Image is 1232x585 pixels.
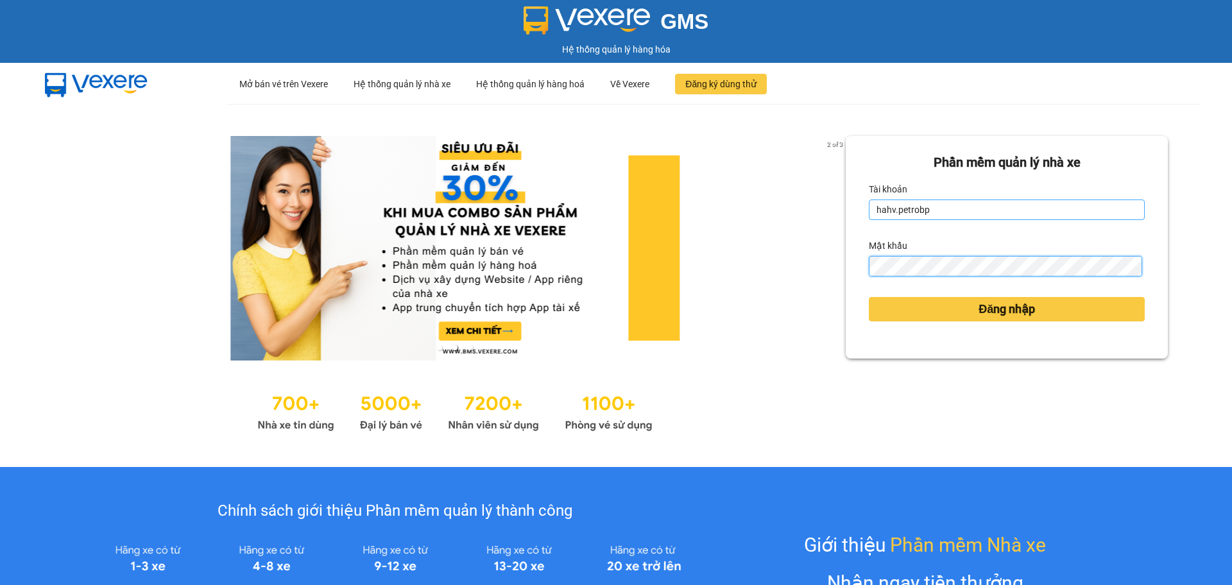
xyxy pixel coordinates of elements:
button: next slide / item [828,136,846,360]
div: Mở bán vé trên Vexere [239,64,328,105]
li: slide item 2 [452,345,458,350]
img: logo 2 [524,6,651,35]
li: slide item 1 [437,345,442,350]
p: 2 of 3 [823,136,846,153]
label: Tài khoản [869,179,907,199]
span: Đăng ký dùng thử [685,77,757,91]
span: Phần mềm Nhà xe [890,530,1046,560]
a: GMS [524,19,709,30]
div: Hệ thống quản lý hàng hoá [476,64,585,105]
li: slide item 3 [468,345,473,350]
button: previous slide / item [64,136,82,360]
div: Hệ thống quản lý nhà xe [354,64,450,105]
button: Đăng ký dùng thử [675,74,767,94]
div: Về Vexere [610,64,649,105]
div: Giới thiệu [804,530,1046,560]
img: Statistics.png [257,386,653,435]
button: Đăng nhập [869,297,1145,321]
input: Mật khẩu [869,256,1142,276]
div: Phần mềm quản lý nhà xe [869,153,1145,173]
div: Hệ thống quản lý hàng hóa [3,42,1229,56]
span: GMS [660,10,708,33]
div: Chính sách giới thiệu Phần mềm quản lý thành công [86,499,704,523]
input: Tài khoản [869,199,1145,220]
label: Mật khẩu [869,235,907,256]
img: mbUUG5Q.png [32,63,160,105]
span: Đăng nhập [979,300,1035,318]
